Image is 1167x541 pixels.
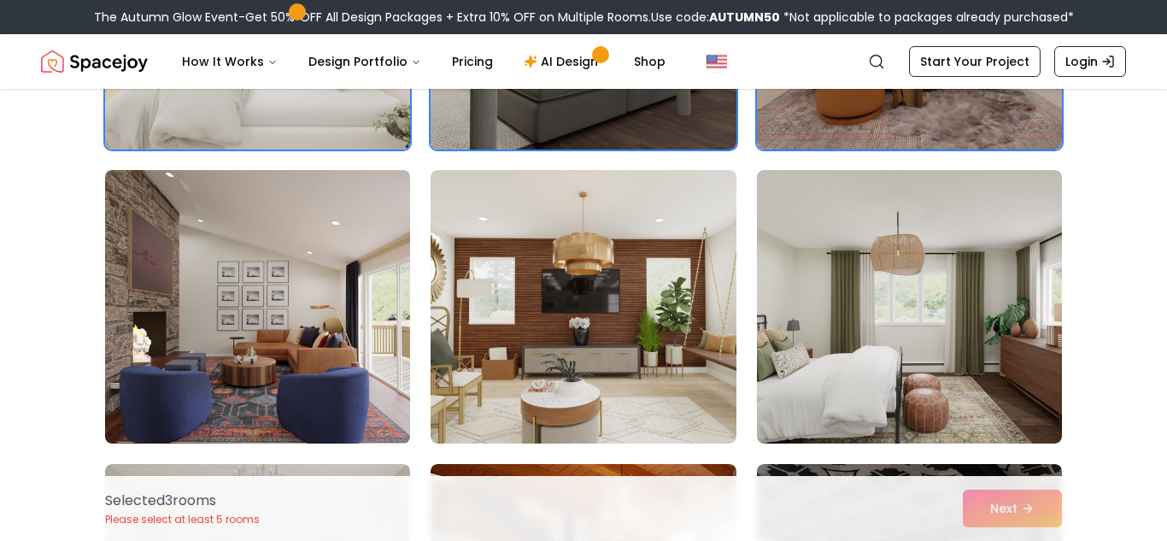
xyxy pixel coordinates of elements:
span: Use code: [651,9,780,26]
span: *Not applicable to packages already purchased* [780,9,1074,26]
img: Room room-10 [97,163,418,450]
a: Shop [620,44,679,79]
nav: Global [41,34,1126,89]
p: Please select at least 5 rooms [105,513,260,526]
img: Room room-12 [757,170,1062,444]
nav: Main [168,44,679,79]
a: Login [1054,46,1126,77]
button: How It Works [168,44,291,79]
img: United States [707,51,727,72]
a: Spacejoy [41,44,148,79]
div: The Autumn Glow Event-Get 50% OFF All Design Packages + Extra 10% OFF on Multiple Rooms. [94,9,1074,26]
b: AUTUMN50 [709,9,780,26]
a: AI Design [510,44,617,79]
a: Start Your Project [909,46,1041,77]
a: Pricing [438,44,507,79]
p: Selected 3 room s [105,491,260,511]
button: Design Portfolio [295,44,435,79]
img: Spacejoy Logo [41,44,148,79]
img: Room room-11 [431,170,736,444]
